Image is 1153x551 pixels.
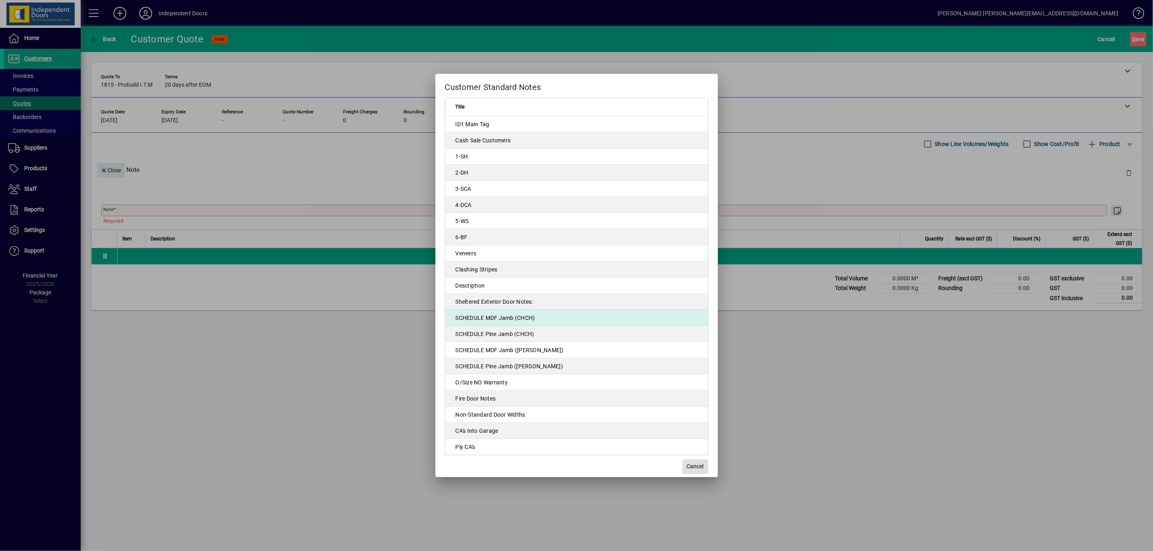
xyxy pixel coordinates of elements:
[446,310,708,326] td: SCHEDULE MDF Jamb (CHCH)
[687,462,704,471] span: Cancel
[446,229,708,245] td: 6-BF
[682,459,708,474] button: Cancel
[446,197,708,213] td: 4-DCA
[446,245,708,261] td: Veneers
[446,294,708,310] td: Sheltered Exterior Door Notes:
[446,342,708,358] td: SCHEDULE MDF Jamb ([PERSON_NAME])
[446,213,708,229] td: 5-WS
[446,165,708,181] td: 2-DH
[446,132,708,148] td: Cash Sale Customers
[446,407,708,423] td: Non-Standard Door Widths
[446,278,708,294] td: Description
[446,116,708,132] td: ID1 Main Tag
[446,423,708,439] td: CA's Into Garage
[446,390,708,407] td: Fire Door Notes
[446,374,708,390] td: O/Size NO Warranty
[456,102,465,111] span: Title
[446,358,708,374] td: SCHEDULE Pine Jamb ([PERSON_NAME])
[446,439,708,455] td: Ply CA's
[435,74,718,97] h2: Customer Standard Notes
[446,455,708,471] td: Bifold Minimum Door Width
[446,326,708,342] td: SCHEDULE Pine Jamb (CHCH)
[446,148,708,165] td: 1-SH
[446,261,708,278] td: Clashing Stripes
[446,181,708,197] td: 3-SCA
